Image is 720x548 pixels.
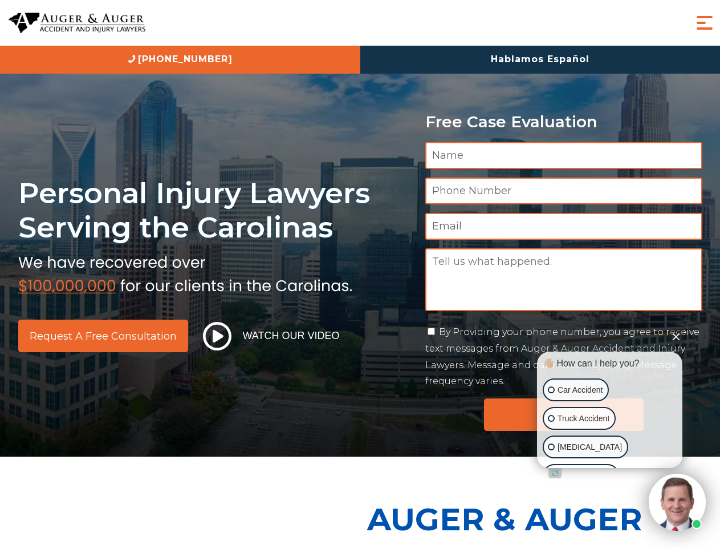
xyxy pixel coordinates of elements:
[649,474,706,531] img: Intaker widget Avatar
[558,412,609,426] p: Truck Accident
[425,178,702,204] input: Phone Number
[558,383,603,397] p: Car Accident
[367,491,714,547] p: Auger & Auger
[668,328,684,344] button: Close Intaker Chat Widget
[693,11,716,34] button: Menu
[200,321,343,351] button: Watch Our Video
[548,468,562,478] a: Open intaker chat
[9,13,145,34] img: Auger & Auger Accident and Injury Lawyers Logo
[30,331,177,341] span: Request a Free Consultation
[18,320,188,352] a: Request a Free Consultation
[484,398,644,431] input: Submit
[425,113,702,131] p: Free Case Evaluation
[425,142,702,169] input: Name
[540,357,680,370] div: 👋🏼 How can I help you?
[425,327,699,386] label: By Providing your phone number, you agree to receive text messages from Auger & Auger Accident an...
[558,440,622,454] p: [MEDICAL_DATA]
[425,213,702,240] input: Email
[18,251,352,294] img: sub text
[18,176,412,245] h1: Personal Injury Lawyers Serving the Carolinas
